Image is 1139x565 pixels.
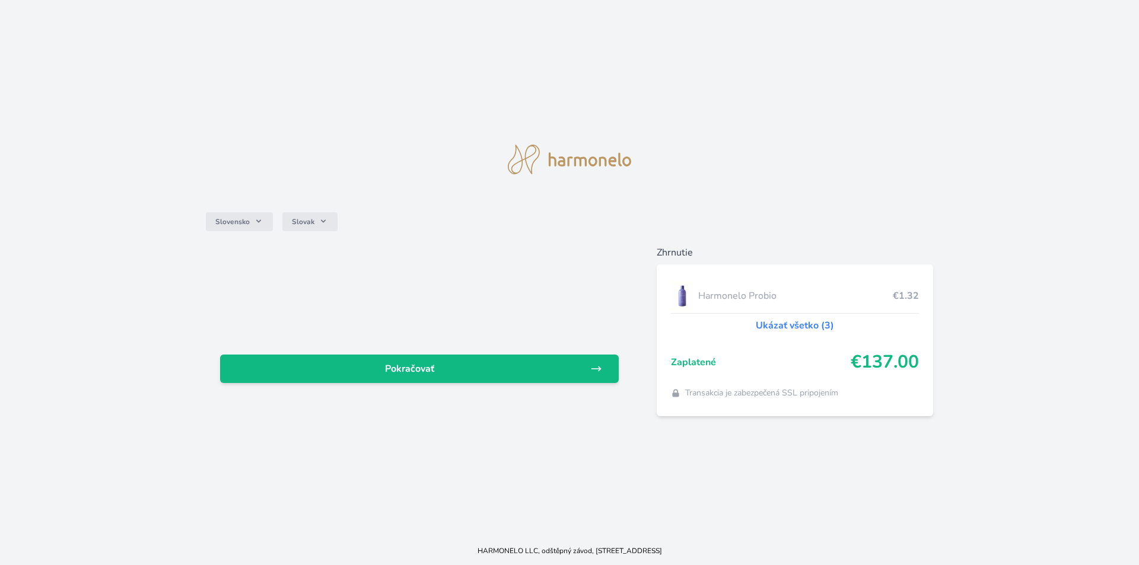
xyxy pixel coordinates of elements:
a: Pokračovať [220,355,619,383]
img: logo.svg [508,145,631,174]
span: Harmonelo Probio [698,289,893,303]
span: €137.00 [851,352,919,373]
span: Slovak [292,217,314,226]
span: Zaplatené [671,355,851,369]
span: €1.32 [893,289,919,303]
span: Pokračovať [230,362,590,376]
a: Ukázať všetko (3) [756,318,834,333]
span: Transakcia je zabezpečená SSL pripojením [685,387,838,399]
span: Slovensko [215,217,250,226]
button: Slovensko [206,212,273,231]
img: CLEAN_PROBIO_se_stinem_x-lo.jpg [671,281,693,311]
h6: Zhrnutie [657,245,934,260]
button: Slovak [282,212,338,231]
